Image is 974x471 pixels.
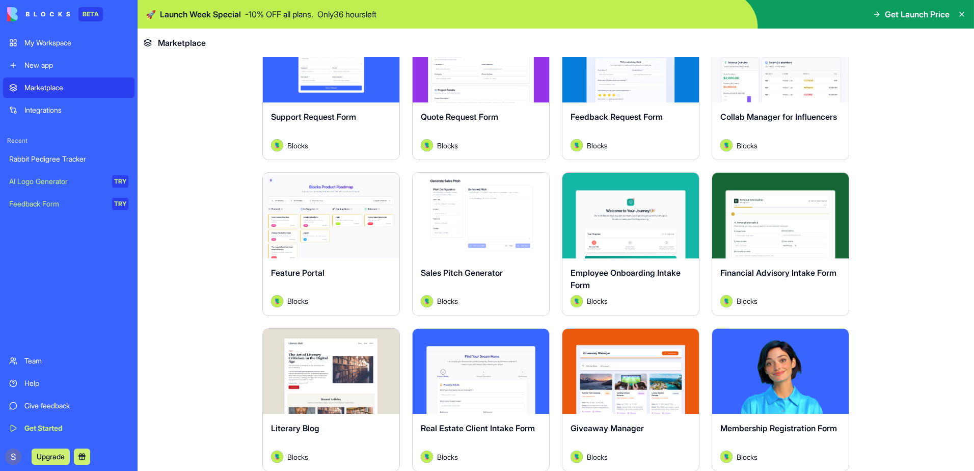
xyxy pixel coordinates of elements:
span: Marketplace [158,37,206,49]
img: Avatar [571,139,583,151]
span: Recent [3,137,134,145]
img: Avatar [571,295,583,307]
a: Feature PortalAvatarBlocks [262,172,400,316]
span: Blocks [287,140,308,151]
div: Rabbit Pedigree Tracker [9,154,128,164]
span: Employee Onboarding Intake Form [571,268,681,290]
span: Blocks [737,140,757,151]
button: Upgrade [32,449,70,465]
span: Blocks [737,452,757,462]
div: Give feedback [24,401,128,411]
span: Blocks [287,296,308,306]
div: BETA [78,7,103,21]
a: Quote Request FormAvatarBlocks [412,17,550,161]
span: Real Estate Client Intake Form [421,423,535,433]
span: Collab Manager for Influencers [720,112,837,122]
span: Blocks [287,452,308,462]
div: My Workspace [24,38,128,48]
a: BETA [7,7,103,21]
span: Support Request Form [271,112,356,122]
span: Blocks [587,140,608,151]
img: Avatar [571,451,583,463]
a: Help [3,373,134,394]
img: Avatar [271,139,283,151]
a: Integrations [3,100,134,120]
a: Support Request FormAvatarBlocks [262,17,400,161]
span: Sales Pitch Generator [421,268,503,278]
div: Marketplace [24,83,128,93]
a: Collab Manager for InfluencersAvatarBlocks [712,17,849,161]
div: Help [24,378,128,388]
span: Membership Registration Form [720,423,837,433]
a: Get Started [3,418,134,438]
a: Rabbit Pedigree Tracker [3,149,134,169]
a: Upgrade [32,451,70,461]
a: Financial Advisory Intake FormAvatarBlocks [712,172,849,316]
img: logo [7,7,70,21]
a: My Workspace [3,33,134,53]
span: Blocks [737,296,757,306]
img: Avatar [421,451,433,463]
a: Feedback Request FormAvatarBlocks [562,17,699,161]
span: Get Launch Price [885,8,950,20]
a: New app [3,55,134,75]
div: Get Started [24,423,128,433]
img: Avatar [271,295,283,307]
span: Blocks [437,140,458,151]
a: Employee Onboarding Intake FormAvatarBlocks [562,172,699,316]
a: Team [3,351,134,371]
span: Financial Advisory Intake Form [720,268,836,278]
div: New app [24,60,128,70]
span: Blocks [587,452,608,462]
img: ACg8ocJg4p_dPqjhSL03u1SIVTGQdpy5AIiJU7nt3TQW-L-gyDNKzg=s96-c [5,449,21,465]
div: TRY [112,175,128,188]
span: Giveaway Manager [571,423,644,433]
span: Blocks [587,296,608,306]
div: TRY [112,198,128,210]
div: AI Logo Generator [9,176,105,187]
a: AI Logo GeneratorTRY [3,171,134,192]
a: Marketplace [3,77,134,98]
img: Avatar [421,139,433,151]
span: Blocks [437,296,458,306]
span: Quote Request Form [421,112,498,122]
span: Feature Portal [271,268,324,278]
div: Integrations [24,105,128,115]
p: Only 36 hours left [317,8,376,20]
a: Sales Pitch GeneratorAvatarBlocks [412,172,550,316]
span: Blocks [437,452,458,462]
a: Give feedback [3,396,134,416]
span: Literary Blog [271,423,319,433]
a: Feedback FormTRY [3,194,134,214]
p: - 10 % OFF all plans. [245,8,313,20]
img: Avatar [720,295,733,307]
img: Avatar [720,139,733,151]
div: Team [24,356,128,366]
span: 🚀 [146,8,156,20]
img: Avatar [271,451,283,463]
img: Avatar [720,451,733,463]
div: Feedback Form [9,199,105,209]
span: Launch Week Special [160,8,241,20]
img: Avatar [421,295,433,307]
span: Feedback Request Form [571,112,663,122]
